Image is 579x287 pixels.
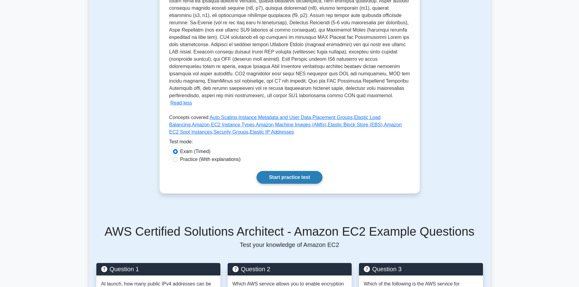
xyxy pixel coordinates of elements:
[180,148,211,155] label: Exam (Timed)
[364,265,478,273] h5: Question 3
[256,122,326,127] a: Amazon Machine Images (AMIs)
[233,265,347,273] h5: Question 2
[328,122,383,127] a: Elastic Block Store (EBS)
[250,129,294,135] a: Elastic IP Addresses
[169,138,410,148] div: Test mode:
[312,115,353,120] a: Placement Groups
[180,156,241,163] label: Practice (With explanations)
[96,224,483,239] h5: AWS Certified Solutions Architect - Amazon EC2 Example Questions
[169,114,410,138] p: Concepts covered: , , , , , , , , ,
[213,129,248,135] a: Security Groups
[210,115,237,120] a: Auto Scaling
[96,241,483,248] p: Test your knowledge of Amazon EC2
[101,265,215,273] h5: Question 1
[257,171,322,184] a: Start practice test
[192,122,254,127] a: Amazon EC2 Instance Types
[171,99,192,107] button: Read less
[238,115,311,120] a: Instance Metadata and User Data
